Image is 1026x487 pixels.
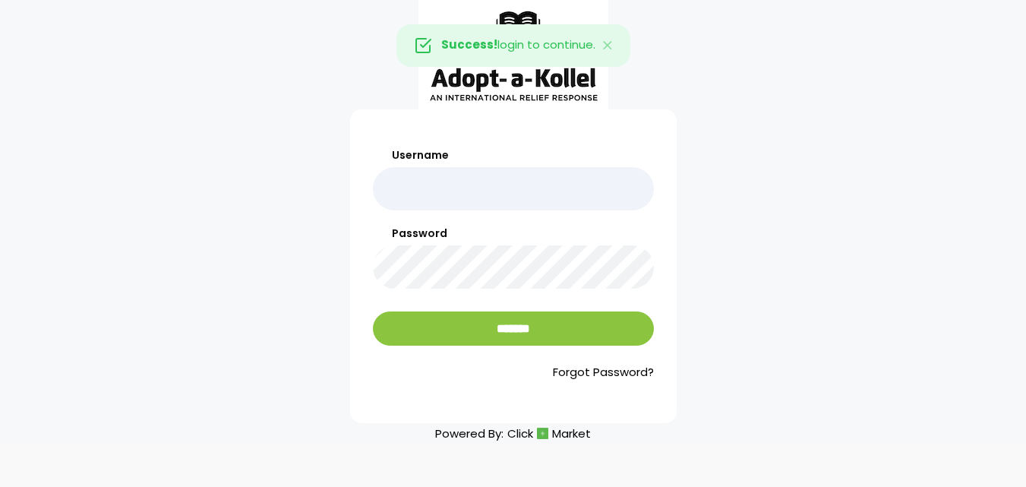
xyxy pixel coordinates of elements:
label: Username [373,147,654,163]
p: Powered By: [435,423,591,444]
button: Close [586,25,630,66]
img: cm_icon.png [537,428,548,439]
a: ClickMarket [507,423,591,444]
div: login to continue. [396,24,630,67]
label: Password [373,226,654,242]
a: Forgot Password? [373,364,654,381]
strong: Success! [441,36,497,52]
